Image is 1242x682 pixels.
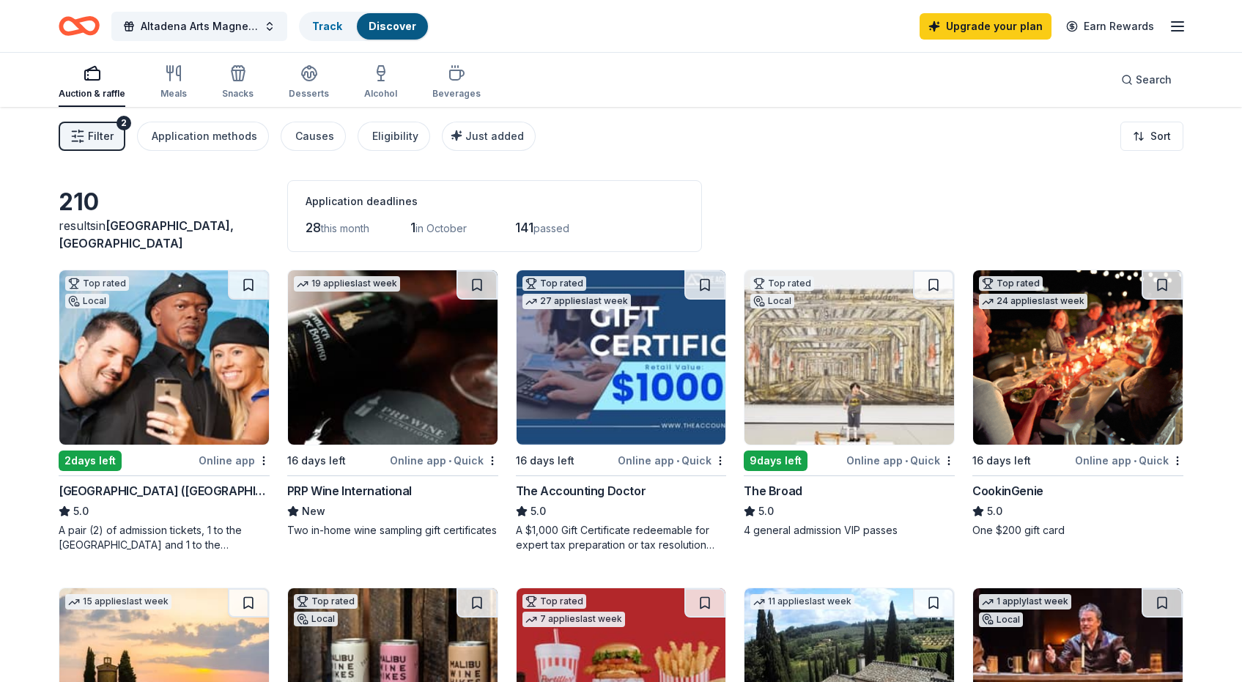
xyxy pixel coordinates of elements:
img: Image for The Broad [744,270,954,445]
span: in [59,218,234,251]
div: Snacks [222,88,254,100]
div: A pair (2) of admission tickets, 1 to the [GEOGRAPHIC_DATA] and 1 to the [GEOGRAPHIC_DATA] [59,523,270,552]
span: [GEOGRAPHIC_DATA], [GEOGRAPHIC_DATA] [59,218,234,251]
div: Top rated [522,276,586,291]
div: 15 applies last week [65,594,171,609]
div: 2 [117,116,131,130]
div: The Accounting Doctor [516,482,646,500]
div: Top rated [522,594,586,609]
div: 19 applies last week [294,276,400,292]
div: 9 days left [744,451,807,471]
span: 28 [306,220,321,235]
span: 141 [515,220,533,235]
div: Application methods [152,127,257,145]
span: in October [415,222,467,234]
button: Sort [1120,122,1183,151]
span: Sort [1150,127,1171,145]
div: 2 days left [59,451,122,471]
div: results [59,217,270,252]
span: 1 [410,220,415,235]
div: One $200 gift card [972,523,1183,538]
div: [GEOGRAPHIC_DATA] ([GEOGRAPHIC_DATA]) [59,482,270,500]
div: The Broad [744,482,802,500]
div: CookinGenie [972,482,1043,500]
div: Top rated [294,594,358,609]
button: Application methods [137,122,269,151]
a: Image for The Accounting DoctorTop rated27 applieslast week16 days leftOnline app•QuickThe Accoun... [516,270,727,552]
img: Image for PRP Wine International [288,270,498,445]
div: 7 applies last week [522,612,625,627]
button: Just added [442,122,536,151]
button: Beverages [432,59,481,107]
button: Snacks [222,59,254,107]
span: Search [1136,71,1172,89]
button: Desserts [289,59,329,107]
span: 5.0 [73,503,89,520]
button: Alcohol [364,59,397,107]
div: Local [65,294,109,308]
a: Image for The BroadTop ratedLocal9days leftOnline app•QuickThe Broad5.04 general admission VIP pa... [744,270,955,538]
button: Search [1109,65,1183,94]
button: Altadena Arts Magnet Pancake Breakfast [111,12,287,41]
div: Desserts [289,88,329,100]
img: Image for Hollywood Wax Museum (Hollywood) [59,270,269,445]
div: PRP Wine International [287,482,412,500]
span: 5.0 [531,503,546,520]
div: Meals [160,88,187,100]
div: Auction & raffle [59,88,125,100]
a: Discover [369,20,416,32]
span: • [1134,455,1136,467]
div: 16 days left [287,452,346,470]
span: • [448,455,451,467]
div: Top rated [750,276,814,291]
div: Alcohol [364,88,397,100]
div: Causes [295,127,334,145]
div: 16 days left [516,452,574,470]
div: Online app Quick [618,451,726,470]
div: Local [979,612,1023,627]
div: 11 applies last week [750,594,854,609]
div: Two in-home wine sampling gift certificates [287,523,498,538]
span: New [302,503,325,520]
button: TrackDiscover [299,12,429,41]
div: Top rated [65,276,129,291]
div: 210 [59,188,270,217]
div: 27 applies last week [522,294,631,309]
div: Local [294,612,338,626]
div: Beverages [432,88,481,100]
a: Earn Rewards [1057,13,1163,40]
div: Eligibility [372,127,418,145]
div: 4 general admission VIP passes [744,523,955,538]
span: 5.0 [758,503,774,520]
div: Online app [199,451,270,470]
a: Image for CookinGenieTop rated24 applieslast week16 days leftOnline app•QuickCookinGenie5.0One $2... [972,270,1183,538]
span: Filter [88,127,114,145]
a: Image for Hollywood Wax Museum (Hollywood)Top ratedLocal2days leftOnline app[GEOGRAPHIC_DATA] ([G... [59,270,270,552]
a: Home [59,9,100,43]
div: 16 days left [972,452,1031,470]
div: Online app Quick [846,451,955,470]
span: this month [321,222,369,234]
div: 1 apply last week [979,594,1071,609]
button: Meals [160,59,187,107]
a: Image for PRP Wine International19 applieslast week16 days leftOnline app•QuickPRP Wine Internati... [287,270,498,538]
span: Just added [465,130,524,142]
a: Track [312,20,342,32]
div: 24 applies last week [979,294,1087,309]
div: Online app Quick [390,451,498,470]
div: Local [750,294,794,308]
button: Eligibility [358,122,430,151]
button: Filter2 [59,122,125,151]
img: Image for CookinGenie [973,270,1183,445]
span: Altadena Arts Magnet Pancake Breakfast [141,18,258,35]
span: • [905,455,908,467]
div: A $1,000 Gift Certificate redeemable for expert tax preparation or tax resolution services—recipi... [516,523,727,552]
button: Causes [281,122,346,151]
a: Upgrade your plan [920,13,1051,40]
span: passed [533,222,569,234]
div: Application deadlines [306,193,684,210]
button: Auction & raffle [59,59,125,107]
span: 5.0 [987,503,1002,520]
div: Top rated [979,276,1043,291]
img: Image for The Accounting Doctor [517,270,726,445]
